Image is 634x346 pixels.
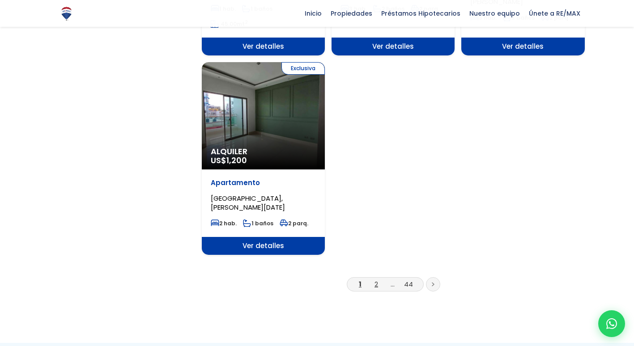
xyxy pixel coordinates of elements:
span: US$ [211,155,247,166]
a: ... [391,279,395,289]
a: Exclusiva Alquiler US$1,200 Apartamento [GEOGRAPHIC_DATA], [PERSON_NAME][DATE] 2 hab. 1 baños 2 p... [202,62,325,255]
span: Únete a RE/MAX [524,7,585,20]
span: Inicio [300,7,326,20]
p: Apartamento [211,178,316,187]
span: 1 baños [243,219,273,227]
a: 1 [359,279,362,289]
span: 2 parq. [280,219,308,227]
span: Ver detalles [332,38,455,55]
span: Nuestro equipo [465,7,524,20]
span: Propiedades [326,7,377,20]
span: Ver detalles [202,38,325,55]
span: Préstamos Hipotecarios [377,7,465,20]
img: Logo de REMAX [59,6,74,21]
span: Ver detalles [461,38,584,55]
a: 44 [404,279,413,289]
span: 1,200 [226,155,247,166]
span: Alquiler [211,147,316,156]
span: 2 hab. [211,219,237,227]
span: Ver detalles [202,237,325,255]
span: Exclusiva [281,62,325,75]
a: 2 [374,279,378,289]
span: [GEOGRAPHIC_DATA], [PERSON_NAME][DATE] [211,194,285,212]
